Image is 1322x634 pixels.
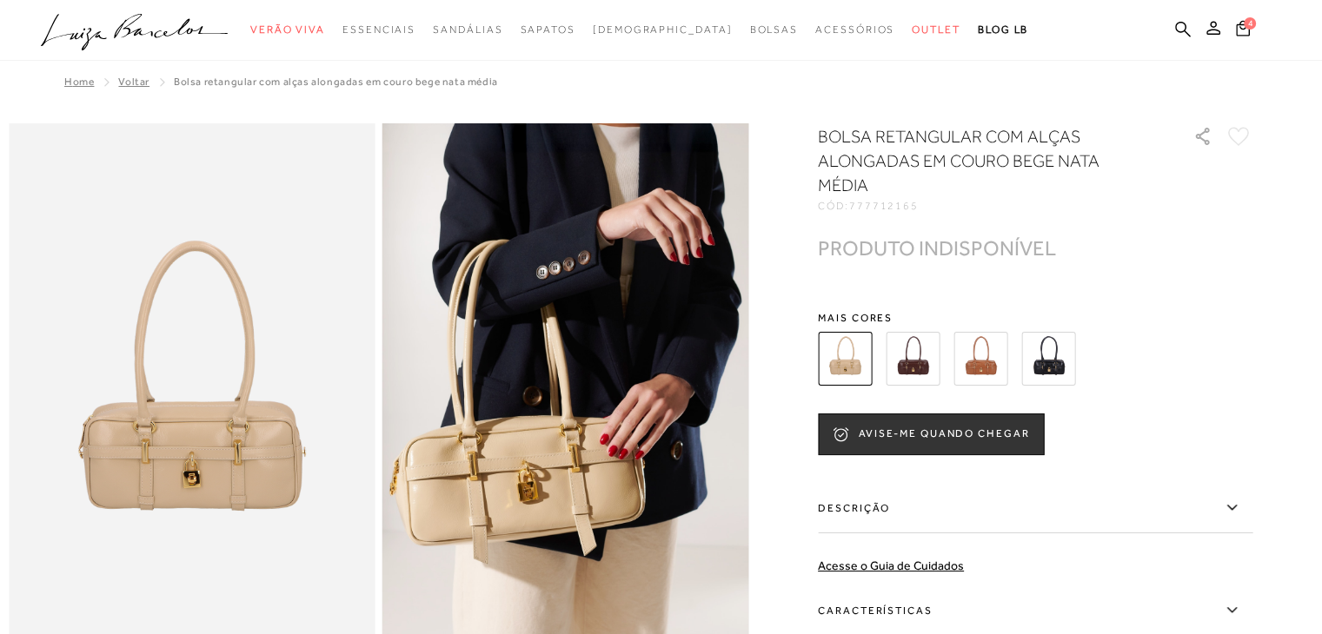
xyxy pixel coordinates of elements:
[912,14,960,46] a: categoryNavScreenReaderText
[953,332,1007,386] img: BOLSA RETANGULAR COM ALÇAS ALONGADAS EM COURO CARAMELO MÉDIA
[815,23,894,36] span: Acessórios
[818,124,1144,197] h1: BOLSA RETANGULAR COM ALÇAS ALONGADAS EM COURO BEGE NATA MÉDIA
[818,201,1166,211] div: CÓD:
[818,558,964,572] a: Acesse o Guia de Cuidados
[818,239,1056,257] div: PRODUTO INDISPONÍVEL
[433,23,502,36] span: Sandálias
[912,23,960,36] span: Outlet
[818,332,872,386] img: BOLSA RETANGULAR COM ALÇAS ALONGADAS EM COURO BEGE NATA MÉDIA
[1021,332,1075,386] img: BOLSA RETANGULAR COM ALÇAS ALONGADAS EM COURO PRETO MÉDIA
[849,200,919,212] span: 777712165
[886,332,940,386] img: BOLSA RETANGULAR COM ALÇAS ALONGADAS EM COURO CAFÉ MÉDIA
[342,14,415,46] a: categoryNavScreenReaderText
[978,14,1028,46] a: BLOG LB
[593,23,733,36] span: [DEMOGRAPHIC_DATA]
[593,14,733,46] a: noSubCategoriesText
[520,14,575,46] a: categoryNavScreenReaderText
[174,76,498,88] span: BOLSA RETANGULAR COM ALÇAS ALONGADAS EM COURO BEGE NATA MÉDIA
[818,483,1252,533] label: Descrição
[749,23,798,36] span: Bolsas
[1231,19,1255,43] button: 4
[1244,17,1256,30] span: 4
[64,76,94,88] a: Home
[749,14,798,46] a: categoryNavScreenReaderText
[978,23,1028,36] span: BLOG LB
[433,14,502,46] a: categoryNavScreenReaderText
[250,14,325,46] a: categoryNavScreenReaderText
[818,313,1252,323] span: Mais cores
[118,76,149,88] a: Voltar
[250,23,325,36] span: Verão Viva
[342,23,415,36] span: Essenciais
[815,14,894,46] a: categoryNavScreenReaderText
[520,23,575,36] span: Sapatos
[818,413,1044,455] button: AVISE-ME QUANDO CHEGAR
